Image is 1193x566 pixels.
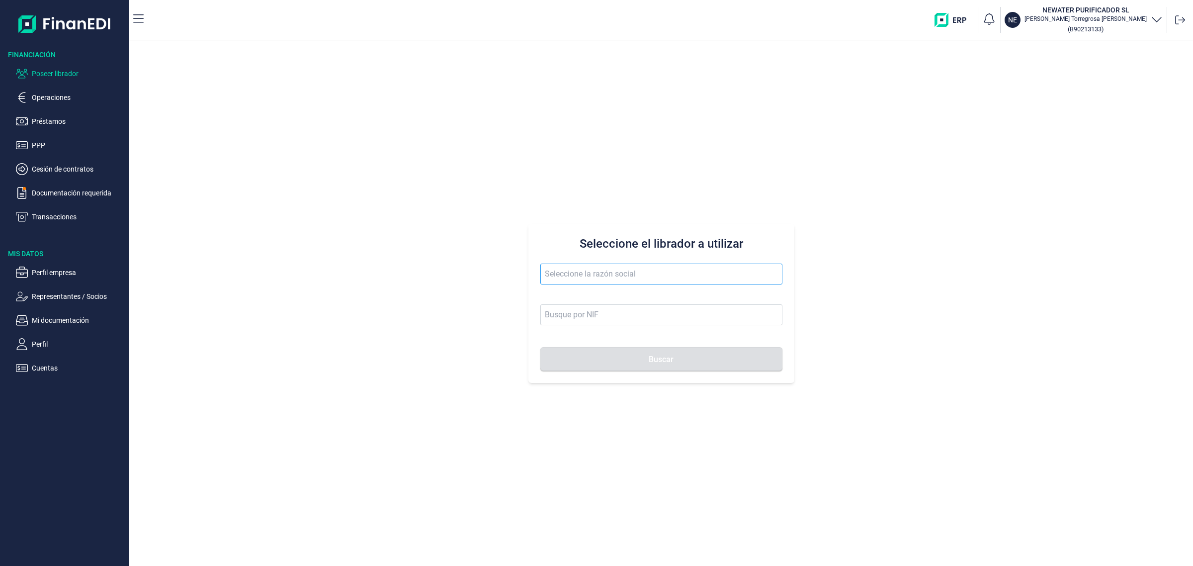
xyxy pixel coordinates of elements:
[32,314,125,326] p: Mi documentación
[16,115,125,127] button: Préstamos
[540,236,782,252] h3: Seleccione el librador a utilizar
[540,304,782,325] input: Busque por NIF
[1024,15,1147,23] p: [PERSON_NAME] Torregrosa [PERSON_NAME]
[32,163,125,175] p: Cesión de contratos
[1008,15,1017,25] p: NE
[1068,25,1104,33] small: Copiar cif
[16,314,125,326] button: Mi documentación
[16,163,125,175] button: Cesión de contratos
[935,13,974,27] img: erp
[540,264,782,284] input: Seleccione la razón social
[32,115,125,127] p: Préstamos
[16,267,125,279] button: Perfil empresa
[32,267,125,279] p: Perfil empresa
[32,290,125,302] p: Representantes / Socios
[540,347,782,371] button: Buscar
[16,211,125,223] button: Transacciones
[32,68,125,80] p: Poseer librador
[649,356,674,363] span: Buscar
[1005,5,1163,35] button: NENEWATER PURIFICADOR SL[PERSON_NAME] Torregrosa [PERSON_NAME](B90213133)
[32,187,125,199] p: Documentación requerida
[32,362,125,374] p: Cuentas
[16,68,125,80] button: Poseer librador
[16,290,125,302] button: Representantes / Socios
[32,338,125,350] p: Perfil
[18,8,111,40] img: Logo de aplicación
[32,211,125,223] p: Transacciones
[1024,5,1147,15] h3: NEWATER PURIFICADOR SL
[32,139,125,151] p: PPP
[16,139,125,151] button: PPP
[16,187,125,199] button: Documentación requerida
[16,92,125,103] button: Operaciones
[32,92,125,103] p: Operaciones
[16,362,125,374] button: Cuentas
[16,338,125,350] button: Perfil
